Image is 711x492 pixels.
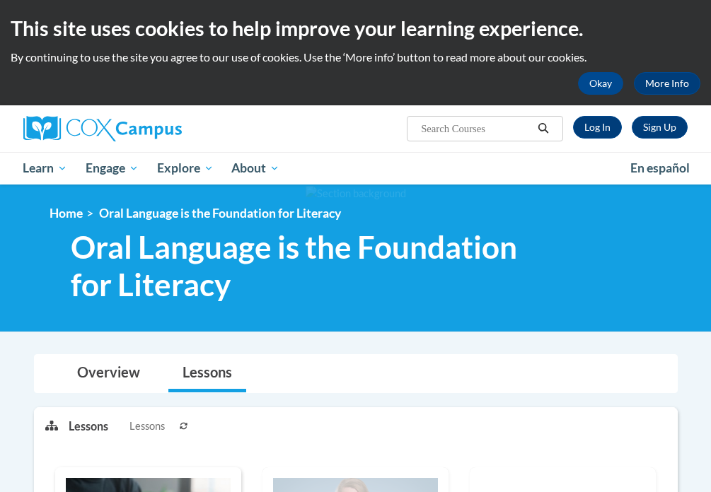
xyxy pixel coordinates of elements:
a: Cox Campus [23,116,231,141]
p: Lessons [69,418,108,434]
a: Log In [573,116,622,139]
p: By continuing to use the site you agree to our use of cookies. Use the ‘More info’ button to read... [11,49,700,65]
button: Okay [578,72,623,95]
input: Search Courses [420,120,533,137]
a: En español [621,153,699,183]
span: Explore [157,160,214,177]
a: Engage [76,152,148,184]
div: Main menu [13,152,699,184]
span: Lessons [129,418,165,434]
button: Search [533,120,554,137]
a: Learn [14,152,77,184]
img: Cox Campus [23,116,182,141]
span: Engage [86,160,139,177]
a: About [222,152,289,184]
a: Register [632,116,688,139]
span: Learn [23,160,67,177]
span: Oral Language is the Foundation for Literacy [99,206,341,221]
h2: This site uses cookies to help improve your learning experience. [11,14,700,42]
a: Overview [63,355,154,392]
span: Oral Language is the Foundation for Literacy [71,228,548,303]
span: About [231,160,279,177]
span: En español [630,160,690,175]
img: Section background [306,186,406,201]
a: More Info [634,72,700,95]
a: Explore [148,152,223,184]
a: Home [50,206,83,221]
a: Lessons [168,355,246,392]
